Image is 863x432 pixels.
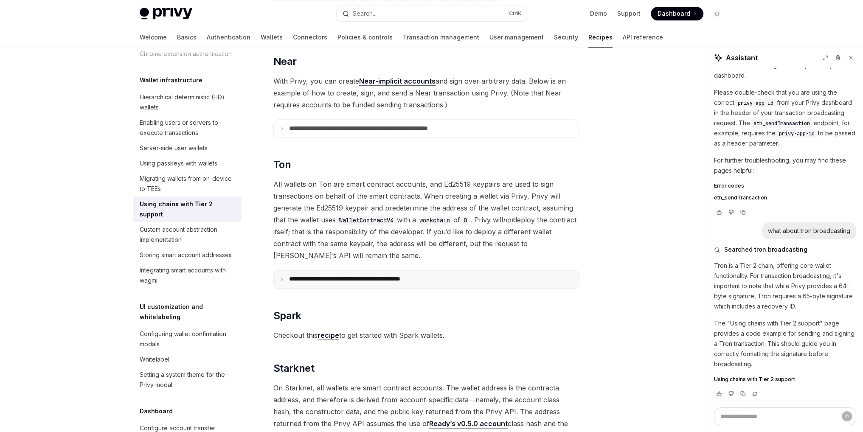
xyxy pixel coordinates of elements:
[460,216,470,225] code: 0
[177,27,197,48] a: Basics
[133,222,242,247] a: Custom account abstraction implementation
[133,263,242,288] a: Integrating smart accounts with wagmi
[336,216,397,225] code: WalletContractV4
[617,9,641,18] a: Support
[714,261,856,311] p: Tron is a Tier 2 chain, offering core wallet functionality. For transaction broadcasting, it's im...
[140,250,232,260] div: Storing smart account addresses
[714,376,856,383] a: Using chains with Tier 2 support
[714,245,856,254] button: Searched tron broadcasting
[273,158,291,171] span: Ton
[714,182,744,189] span: Error codes
[140,354,169,365] div: Whitelabel
[140,118,236,138] div: Enabling users or servers to execute transactions
[623,27,663,48] a: API reference
[738,100,773,107] span: privy-app-id
[779,130,815,137] span: privy-app-id
[489,27,544,48] a: User management
[588,27,613,48] a: Recipes
[273,178,579,261] span: All wallets on Ton are smart contract accounts, and Ed25519 keypairs are used to sign transaction...
[273,362,314,375] span: Starknet
[140,370,236,390] div: Setting a system theme for the Privy modal
[133,140,242,156] a: Server-side user wallets
[726,53,758,63] span: Assistant
[133,115,242,140] a: Enabling users or servers to execute transactions
[337,27,393,48] a: Policies & controls
[403,27,479,48] a: Transaction management
[140,302,242,322] h5: UI customization and whitelabeling
[842,411,852,421] button: Send message
[207,27,250,48] a: Authentication
[261,27,283,48] a: Wallets
[273,55,297,68] span: Near
[710,7,724,20] button: Toggle dark mode
[714,194,767,201] span: eth_sendTransaction
[140,265,236,286] div: Integrating smart accounts with wagmi
[140,199,236,219] div: Using chains with Tier 2 support
[133,90,242,115] a: Hierarchical deterministic (HD) wallets
[140,75,202,85] h5: Wallet infrastructure
[140,406,173,416] h5: Dashboard
[140,27,167,48] a: Welcome
[293,27,327,48] a: Connectors
[140,143,208,153] div: Server-side user wallets
[273,329,579,341] span: Checkout this to get started with Spark wallets.
[714,318,856,369] p: The "Using chains with Tier 2 support" page provides a code example for sending and signing a Tro...
[140,224,236,245] div: Custom account abstraction implementation
[133,171,242,196] a: Migrating wallets from on-device to TEEs
[658,9,690,18] span: Dashboard
[133,247,242,263] a: Storing smart account addresses
[140,174,236,194] div: Migrating wallets from on-device to TEEs
[318,331,339,340] a: recipe
[590,9,607,18] a: Demo
[337,6,527,21] button: Search...CtrlK
[714,376,795,383] span: Using chains with Tier 2 support
[133,352,242,367] a: Whitelabel
[133,326,242,352] a: Configuring wallet confirmation modals
[133,367,242,393] a: Setting a system theme for the Privy modal
[714,87,856,149] p: Please double-check that you are using the correct from your Privy dashboard in the header of you...
[140,158,217,168] div: Using passkeys with wallets
[273,75,579,111] span: With Privy, you can create and sign over arbitrary data. Below is an example of how to create, si...
[140,329,236,349] div: Configuring wallet confirmation modals
[273,309,301,323] span: Spark
[416,216,453,225] code: workchain
[140,8,192,20] img: light logo
[503,216,513,224] em: not
[714,194,856,201] a: eth_sendTransaction
[133,156,242,171] a: Using passkeys with wallets
[651,7,703,20] a: Dashboard
[140,92,236,112] div: Hierarchical deterministic (HD) wallets
[133,196,242,222] a: Using chains with Tier 2 support
[753,120,810,127] span: eth_sendTransaction
[714,182,856,189] a: Error codes
[724,245,807,254] span: Searched tron broadcasting
[554,27,578,48] a: Security
[359,77,436,86] a: Near-implicit accounts
[714,155,856,176] p: For further troubleshooting, you may find these pages helpful:
[768,227,850,235] div: what about tron broadcasting
[509,10,522,17] span: Ctrl K
[353,8,377,19] div: Search...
